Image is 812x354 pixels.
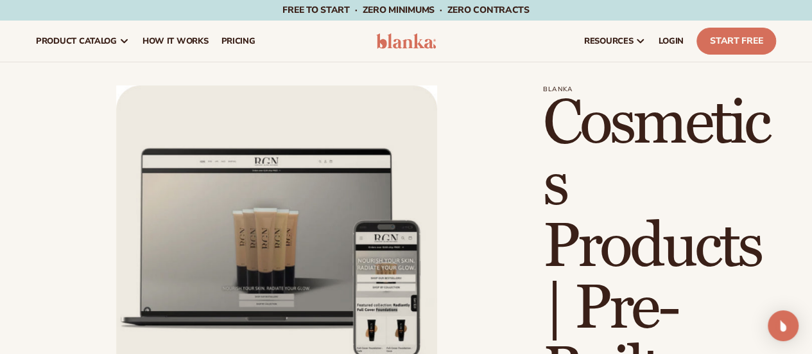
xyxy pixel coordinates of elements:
[36,36,117,46] span: product catalog
[376,33,436,49] img: logo
[214,21,261,62] a: pricing
[221,36,255,46] span: pricing
[696,28,776,55] a: Start Free
[584,36,633,46] span: resources
[659,36,684,46] span: LOGIN
[282,4,529,16] span: Free to start · ZERO minimums · ZERO contracts
[30,21,136,62] a: product catalog
[143,36,209,46] span: How It Works
[136,21,215,62] a: How It Works
[542,85,776,93] p: Blanka
[652,21,690,62] a: LOGIN
[768,310,799,341] div: Open Intercom Messenger
[578,21,652,62] a: resources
